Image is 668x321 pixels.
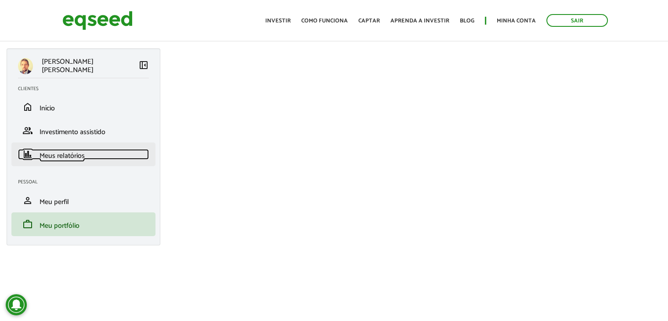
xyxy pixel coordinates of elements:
span: finance [22,149,33,160]
li: Início [11,95,155,119]
li: Meu portfólio [11,212,155,236]
span: home [22,102,33,112]
a: Como funciona [301,18,348,24]
h2: Clientes [18,86,155,91]
span: Início [40,102,55,114]
span: left_panel_close [138,60,149,70]
li: Meus relatórios [11,142,155,166]
span: Meu perfil [40,196,69,208]
li: Meu perfil [11,189,155,212]
a: Investir [265,18,291,24]
span: person [22,195,33,206]
a: Sair [546,14,608,27]
a: homeInício [18,102,149,112]
span: work [22,219,33,230]
a: groupInvestimento assistido [18,125,149,136]
a: personMeu perfil [18,195,149,206]
span: Meus relatórios [40,150,85,162]
a: Blog [460,18,474,24]
a: Captar [358,18,380,24]
h2: Pessoal [18,179,155,185]
a: Aprenda a investir [390,18,449,24]
li: Investimento assistido [11,119,155,142]
p: [PERSON_NAME] [PERSON_NAME] [42,58,138,74]
span: Investimento assistido [40,126,105,138]
span: group [22,125,33,136]
img: EqSeed [62,9,133,32]
a: workMeu portfólio [18,219,149,230]
a: Minha conta [497,18,536,24]
a: financeMeus relatórios [18,149,149,160]
a: Colapsar menu [138,60,149,72]
span: Meu portfólio [40,220,79,232]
